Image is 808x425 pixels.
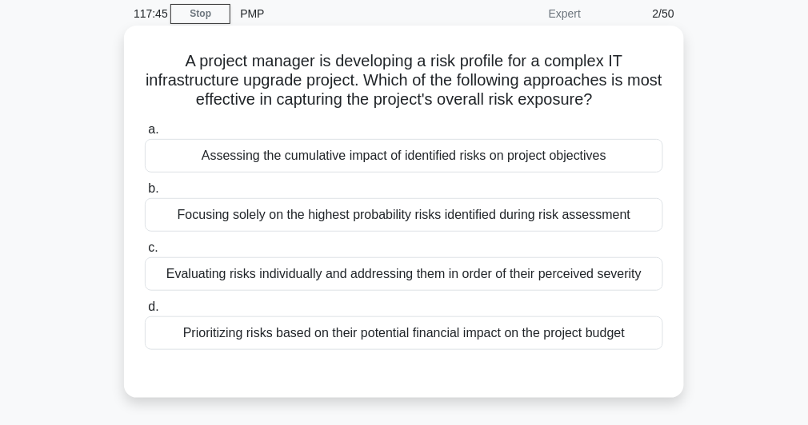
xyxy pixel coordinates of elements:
div: Prioritizing risks based on their potential financial impact on the project budget [145,316,663,350]
div: Focusing solely on the highest probability risks identified during risk assessment [145,198,663,232]
div: Evaluating risks individually and addressing them in order of their perceived severity [145,257,663,291]
div: Assessing the cumulative impact of identified risks on project objectives [145,139,663,173]
span: c. [148,240,158,254]
span: b. [148,181,158,195]
span: d. [148,300,158,313]
h5: A project manager is developing a risk profile for a complex IT infrastructure upgrade project. W... [143,51,665,110]
span: a. [148,122,158,136]
a: Stop [170,4,230,24]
